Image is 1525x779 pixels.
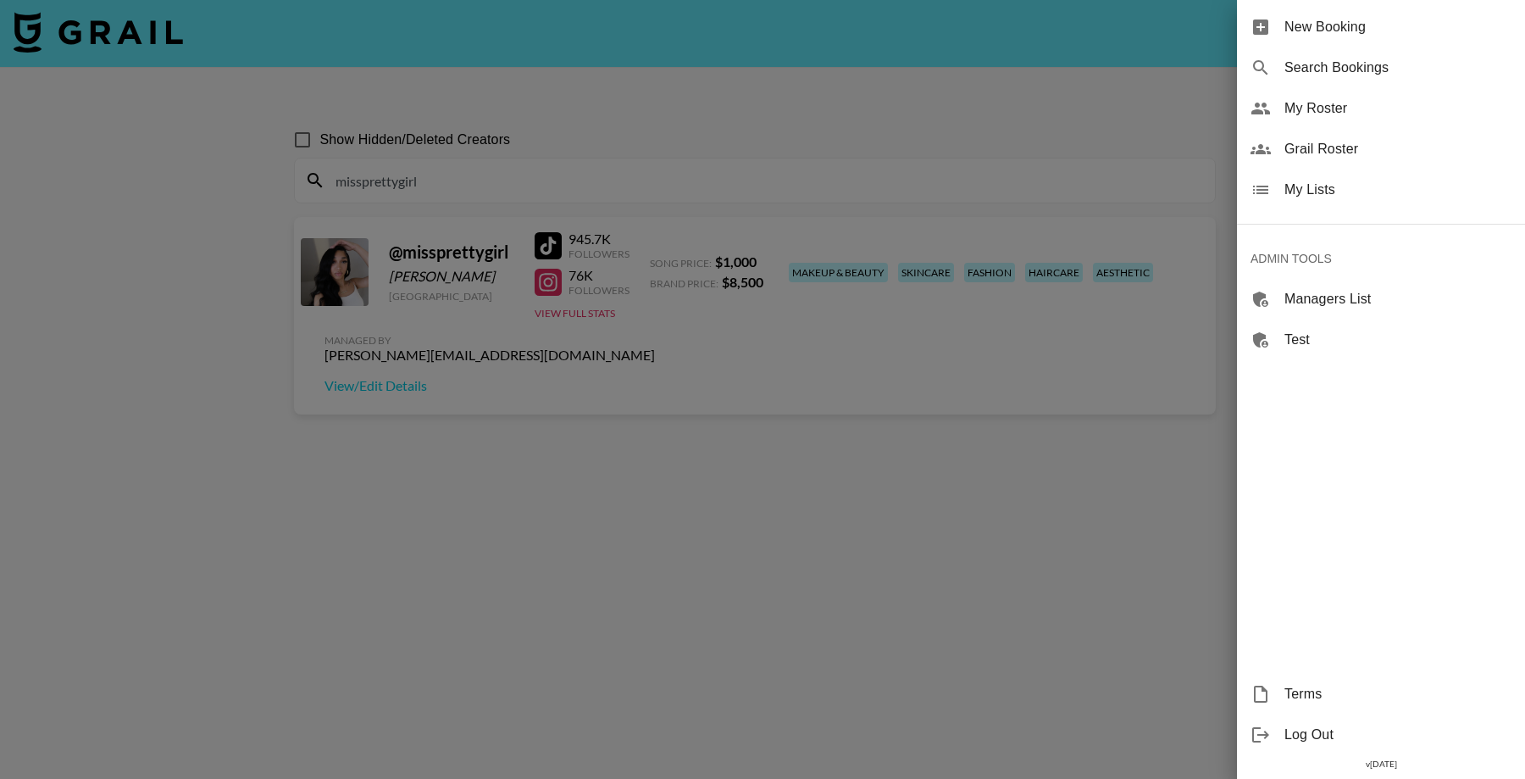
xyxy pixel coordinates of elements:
[1284,58,1511,78] span: Search Bookings
[1237,755,1525,773] div: v [DATE]
[1237,674,1525,715] div: Terms
[1237,320,1525,360] div: Test
[1284,330,1511,350] span: Test
[1237,170,1525,210] div: My Lists
[1237,715,1525,755] div: Log Out
[1284,289,1511,309] span: Managers List
[1284,725,1511,745] span: Log Out
[1284,98,1511,119] span: My Roster
[1237,47,1525,88] div: Search Bookings
[1284,684,1511,704] span: Terms
[1237,7,1525,47] div: New Booking
[1284,17,1511,37] span: New Booking
[1237,238,1525,279] div: ADMIN TOOLS
[1284,180,1511,200] span: My Lists
[1284,139,1511,159] span: Grail Roster
[1237,88,1525,129] div: My Roster
[1237,129,1525,170] div: Grail Roster
[1237,279,1525,320] div: Managers List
